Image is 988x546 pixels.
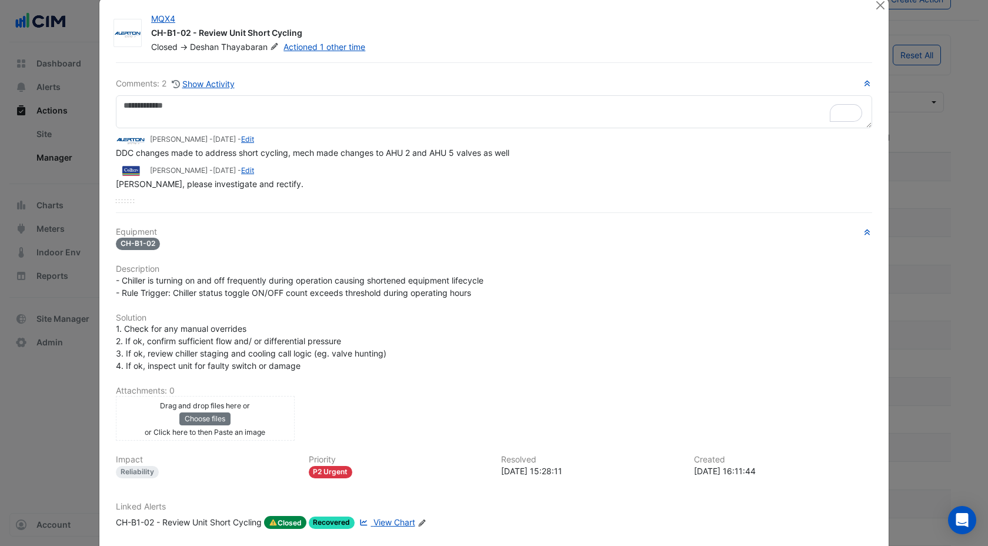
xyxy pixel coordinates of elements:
button: Choose files [179,412,231,425]
span: - Chiller is turning on and off frequently during operation causing shortened equipment lifecycle... [116,275,483,298]
span: Thayabaran [221,41,281,53]
span: -> [180,42,188,52]
span: Recovered [309,517,355,529]
h6: Attachments: 0 [116,386,872,396]
h6: Equipment [116,227,872,237]
span: 1. Check for any manual overrides 2. If ok, confirm sufficient flow and/ or differential pressure... [116,324,386,371]
h6: Solution [116,313,872,323]
h6: Resolved [501,455,680,465]
a: Edit [241,135,254,144]
img: Colliers Capitaland [116,164,145,177]
button: Show Activity [171,77,235,91]
span: DDC changes made to address short cycling, mech made changes to AHU 2 and AHU 5 valves as well [116,148,509,158]
a: Edit [241,166,254,175]
div: P2 Urgent [309,466,353,478]
div: [DATE] 15:28:11 [501,465,680,477]
div: Open Intercom Messenger [948,506,976,534]
small: or Click here to then Paste an image [145,428,265,437]
div: Comments: 2 [116,77,235,91]
h6: Impact [116,455,295,465]
a: Actioned 1 other time [283,42,365,52]
span: Closed [264,516,306,529]
a: View Chart [357,516,415,529]
span: Deshan [190,42,219,52]
span: Closed [151,42,178,52]
small: Drag and drop files here or [160,401,250,410]
small: [PERSON_NAME] - - [150,165,254,176]
div: Reliability [116,466,159,478]
div: [DATE] 16:11:44 [694,465,873,477]
div: CH-B1-02 - Review Unit Short Cycling [151,27,860,41]
small: [PERSON_NAME] - - [150,134,254,145]
h6: Created [694,455,873,465]
span: 2025-04-01 16:11:44 [213,166,236,175]
span: [PERSON_NAME], please investigate and rectify. [116,179,303,189]
span: View Chart [373,517,415,527]
div: CH-B1-02 - Review Unit Short Cycling [116,516,262,529]
h6: Priority [309,455,488,465]
h6: Description [116,264,872,274]
img: Alerton [116,134,145,147]
textarea: To enrich screen reader interactions, please activate Accessibility in Grammarly extension settings [116,95,872,128]
a: MQX4 [151,14,175,24]
span: 2025-07-31 15:28:10 [213,135,236,144]
img: Alerton [114,28,141,39]
h6: Linked Alerts [116,502,872,512]
fa-icon: Edit Linked Alerts [418,518,426,527]
span: CH-B1-02 [116,238,160,250]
